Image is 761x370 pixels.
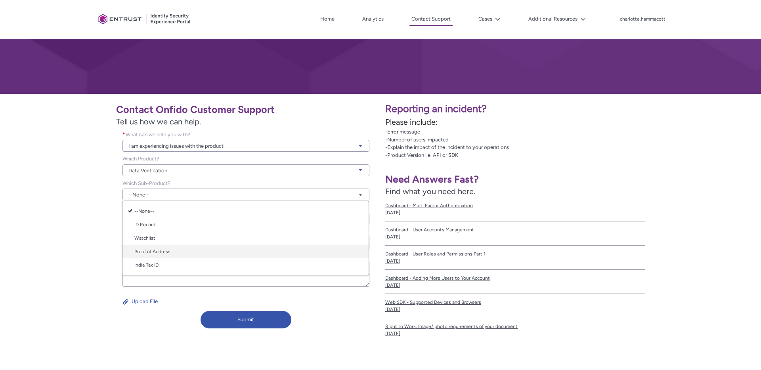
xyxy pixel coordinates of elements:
[122,218,369,231] a: ID Record
[122,140,369,152] a: I am experiencing issues with the product
[385,202,645,209] span: Dashboard - Multi Factor Authentication
[385,210,400,216] lightning-formatted-date-time: [DATE]
[126,132,190,137] span: What can we help you with?
[122,204,369,218] a: --None--
[116,103,376,116] h1: Contact Onfido Customer Support
[385,226,645,233] span: Dashboard - User Accounts Management
[122,295,158,308] button: Upload File
[385,234,400,240] lightning-formatted-date-time: [DATE]
[385,318,645,342] a: Right to Work: Image/ photo requirements of your document[DATE]
[385,187,475,196] span: Find what you need here.
[476,13,503,25] button: Cases
[318,13,337,25] a: Home
[385,299,645,306] span: Web SDK - Supported Devices and Browsers
[360,13,386,25] a: Analytics, opens in new tab
[122,258,369,272] a: India Tax ID
[385,197,645,221] a: Dashboard - Multi Factor Authentication[DATE]
[385,221,645,246] a: Dashboard - User Accounts Management[DATE]
[385,331,400,336] lightning-formatted-date-time: [DATE]
[385,173,645,185] h1: Need Answers Fast?
[385,250,645,257] span: Dashboard - User Roles and Permissions Part 1
[620,15,666,23] button: User Profile charlotte.hammacott
[385,128,756,159] p: -Error message -Number of users impacted -Explain the impact of the incident to your operations -...
[620,17,665,22] p: charlotte.hammacott
[385,323,645,330] span: Right to Work: Image/ photo requirements of your document
[385,270,645,294] a: Dashboard - Adding More Users to Your Account[DATE]
[385,258,400,264] lightning-formatted-date-time: [DATE]
[385,275,645,282] span: Dashboard - Adding More Users to Your Account
[385,246,645,270] a: Dashboard - User Roles and Permissions Part 1[DATE]
[201,311,291,328] button: Submit
[620,187,761,370] iframe: Qualified Messenger
[122,180,170,186] span: Which Sub-Product?
[385,282,400,288] lightning-formatted-date-time: [DATE]
[122,156,159,162] span: Which Product?
[122,131,126,139] span: required
[385,116,756,128] p: Please include:
[122,245,369,258] a: Proof of Address
[122,231,369,245] a: Watchlist
[122,164,369,176] a: Data Verification
[116,116,376,128] span: Tell us how we can help.
[526,13,588,25] button: Additional Resources
[122,189,369,200] a: --None--
[385,294,645,318] a: Web SDK - Supported Devices and Browsers[DATE]
[409,13,453,26] a: Contact Support
[385,307,400,312] lightning-formatted-date-time: [DATE]
[385,101,756,116] p: Reporting an incident?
